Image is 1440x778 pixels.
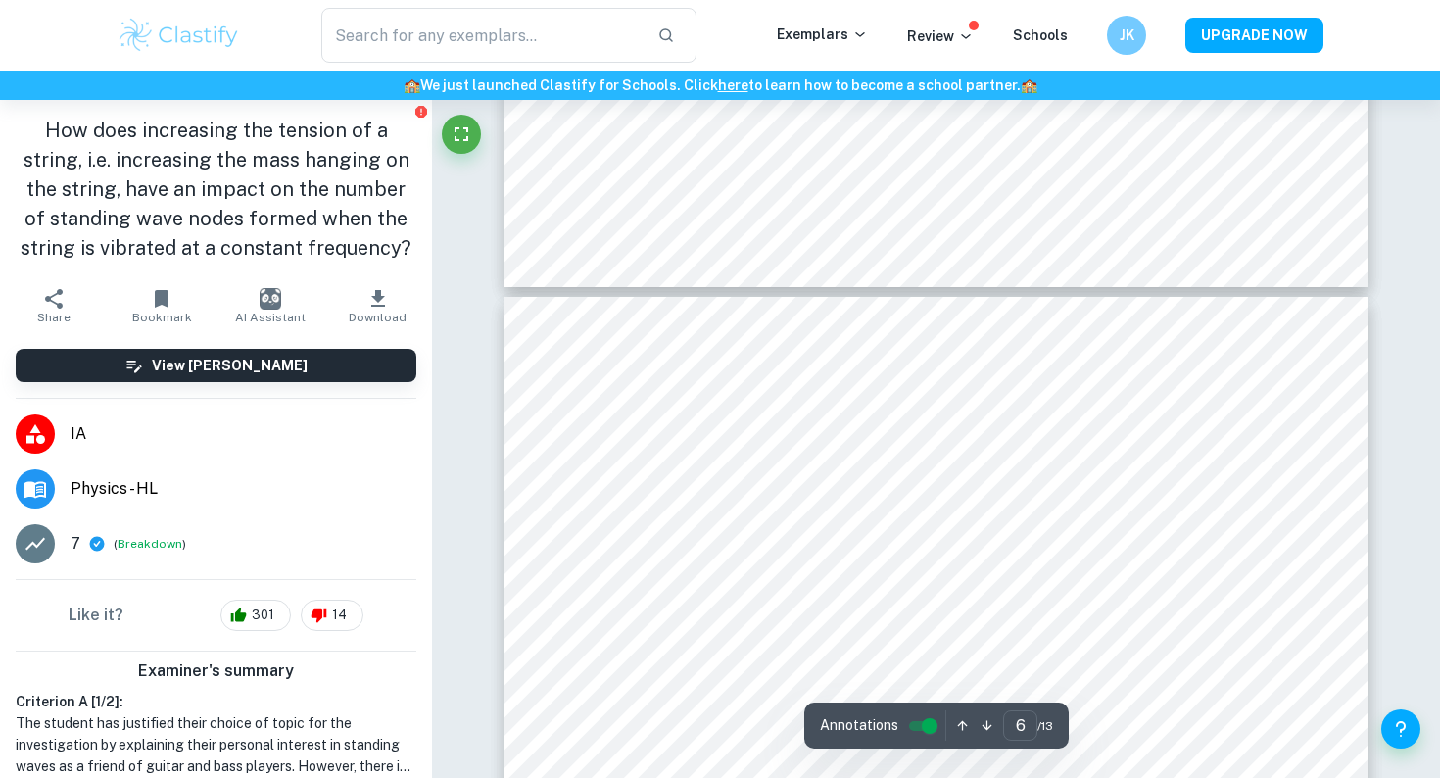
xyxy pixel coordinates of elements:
span: 301 [241,606,285,625]
span: 🏫 [1021,77,1037,93]
div: 301 [220,600,291,631]
p: Exemplars [777,24,868,45]
span: 🏫 [404,77,420,93]
p: 7 [71,532,80,556]
button: JK [1107,16,1146,55]
div: 14 [301,600,363,631]
span: Share [37,311,71,324]
h1: The student has justified their choice of topic for the investigation by explaining their persona... [16,712,416,777]
button: AI Assistant [216,278,324,333]
span: Download [349,311,407,324]
span: IA [71,422,416,446]
img: Clastify logo [117,16,241,55]
button: Help and Feedback [1381,709,1420,749]
button: Fullscreen [442,115,481,154]
span: Annotations [820,715,898,736]
h6: We just launched Clastify for Schools. Click to learn how to become a school partner. [4,74,1436,96]
img: AI Assistant [260,288,281,310]
h6: Like it? [69,604,123,627]
button: Report issue [413,104,428,119]
span: / 13 [1037,717,1053,735]
span: Bookmark [132,311,192,324]
input: Search for any exemplars... [321,8,642,63]
button: Download [324,278,432,333]
a: Schools [1013,27,1068,43]
button: UPGRADE NOW [1185,18,1323,53]
a: here [718,77,748,93]
h6: View [PERSON_NAME] [152,355,308,376]
span: AI Assistant [235,311,306,324]
h6: Criterion A [ 1 / 2 ]: [16,691,416,712]
span: 14 [321,606,358,625]
span: Physics - HL [71,477,416,501]
p: Review [907,25,974,47]
button: Bookmark [108,278,216,333]
button: View [PERSON_NAME] [16,349,416,382]
h6: JK [1116,24,1138,46]
span: ( ) [114,535,186,554]
h6: Examiner's summary [8,659,424,683]
button: Breakdown [118,535,182,553]
h1: How does increasing the tension of a string, i.e. increasing the mass hanging on the string, have... [16,116,416,263]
